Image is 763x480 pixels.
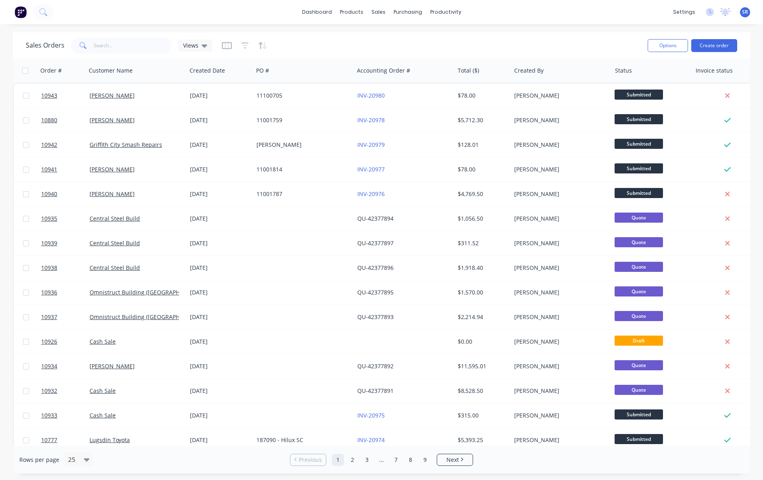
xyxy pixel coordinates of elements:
[90,362,135,370] a: [PERSON_NAME]
[514,239,604,247] div: [PERSON_NAME]
[615,188,663,198] span: Submitted
[41,133,90,157] a: 10942
[41,207,90,231] a: 10935
[41,83,90,108] a: 10943
[458,313,505,321] div: $2,214.94
[90,165,135,173] a: [PERSON_NAME]
[367,6,390,18] div: sales
[190,141,250,149] div: [DATE]
[514,141,604,149] div: [PERSON_NAME]
[299,456,322,464] span: Previous
[190,436,250,444] div: [DATE]
[41,92,57,100] span: 10943
[375,454,388,466] a: Jump forward
[458,338,505,346] div: $0.00
[298,6,336,18] a: dashboard
[615,286,663,296] span: Quote
[41,387,57,395] span: 10932
[90,313,228,321] a: Omnistruct Building ([GEOGRAPHIC_DATA]) PTY LTD
[357,436,385,444] a: INV-20974
[332,454,344,466] a: Page 1 is your current page
[514,436,604,444] div: [PERSON_NAME]
[90,338,116,345] a: Cash Sale
[41,330,90,354] a: 10926
[615,311,663,321] span: Quote
[669,6,699,18] div: settings
[514,92,604,100] div: [PERSON_NAME]
[41,157,90,182] a: 10941
[615,67,632,75] div: Status
[41,256,90,280] a: 10938
[615,385,663,395] span: Quote
[256,67,269,75] div: PO #
[357,116,385,124] a: INV-20978
[390,454,402,466] a: Page 7
[41,362,57,370] span: 10934
[190,362,250,370] div: [DATE]
[404,454,417,466] a: Page 8
[256,116,346,124] div: 11001759
[458,116,505,124] div: $5,712.30
[190,239,250,247] div: [DATE]
[41,428,90,452] a: 10777
[615,237,663,247] span: Quote
[15,6,27,18] img: Factory
[691,39,737,52] button: Create order
[190,313,250,321] div: [DATE]
[458,411,505,419] div: $315.00
[514,338,604,346] div: [PERSON_NAME]
[458,165,505,173] div: $78.00
[336,6,367,18] div: products
[256,92,346,100] div: 11100705
[41,288,57,296] span: 10936
[290,456,326,464] a: Previous page
[90,215,140,222] a: Central Steel Build
[742,8,748,16] span: SR
[357,239,394,247] a: QU-42377897
[458,436,505,444] div: $5,393.25
[615,262,663,272] span: Quote
[190,190,250,198] div: [DATE]
[390,6,426,18] div: purchasing
[458,67,479,75] div: Total ($)
[256,165,346,173] div: 11001814
[458,92,505,100] div: $78.00
[41,379,90,403] a: 10932
[89,67,133,75] div: Customer Name
[458,239,505,247] div: $311.52
[514,288,604,296] div: [PERSON_NAME]
[41,338,57,346] span: 10926
[190,165,250,173] div: [DATE]
[357,67,410,75] div: Accounting Order #
[357,141,385,148] a: INV-20979
[256,436,346,444] div: 187090 - Hilux SC
[357,92,385,99] a: INV-20980
[90,387,116,394] a: Cash Sale
[41,280,90,305] a: 10936
[256,190,346,198] div: 11001787
[41,215,57,223] span: 10935
[615,139,663,149] span: Submitted
[41,305,90,329] a: 10937
[458,141,505,149] div: $128.01
[190,411,250,419] div: [DATE]
[615,434,663,444] span: Submitted
[19,456,59,464] span: Rows per page
[90,239,140,247] a: Central Steel Build
[41,436,57,444] span: 10777
[41,108,90,132] a: 10880
[357,411,385,419] a: INV-20975
[458,190,505,198] div: $4,769.50
[696,67,733,75] div: Invoice status
[41,354,90,378] a: 10934
[357,313,394,321] a: QU-42377893
[446,456,459,464] span: Next
[346,454,359,466] a: Page 2
[41,190,57,198] span: 10940
[615,114,663,124] span: Submitted
[458,387,505,395] div: $8,528.50
[357,215,394,222] a: QU-42377894
[190,67,225,75] div: Created Date
[615,409,663,419] span: Submitted
[183,41,198,50] span: Views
